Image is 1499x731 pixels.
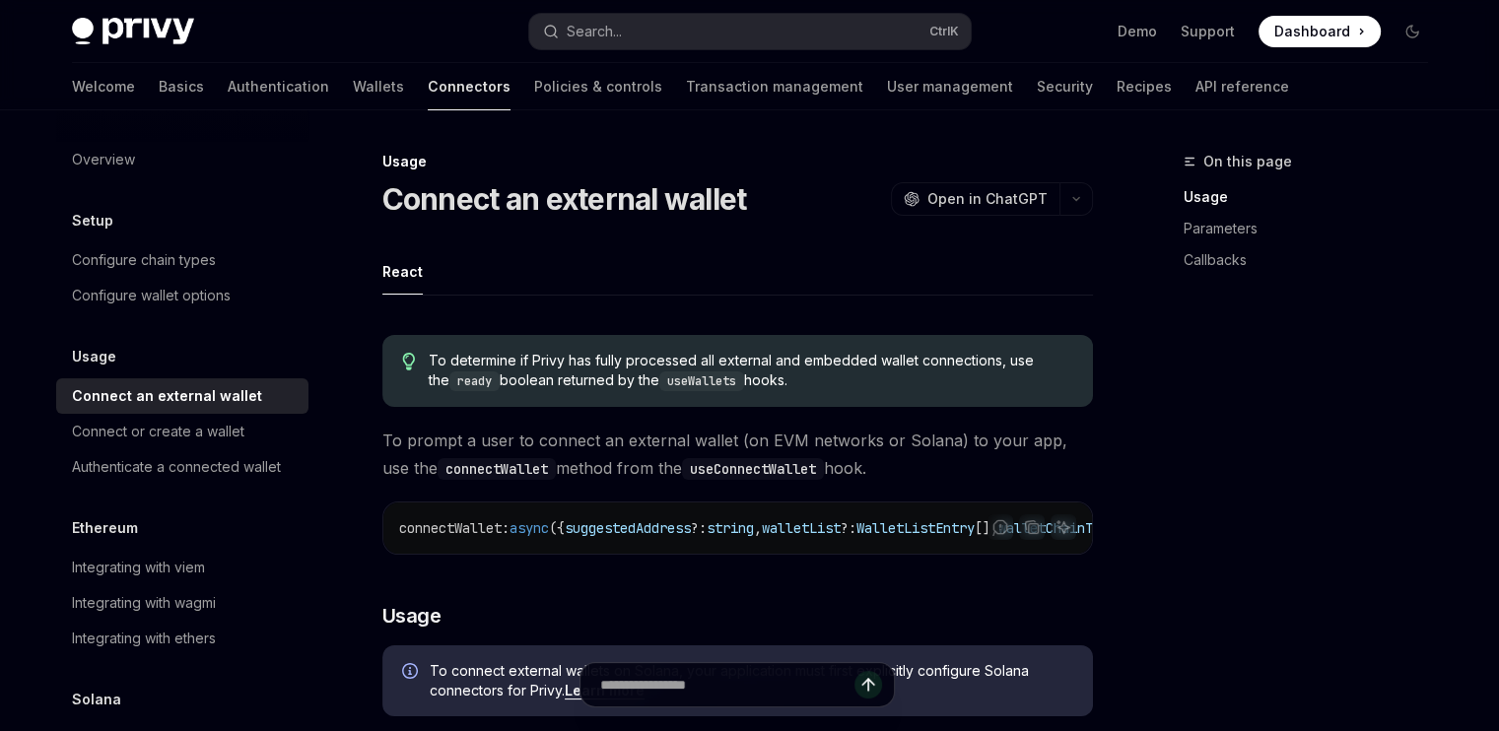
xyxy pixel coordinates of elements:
span: connectWallet [399,519,502,537]
a: API reference [1195,63,1289,110]
button: Copy the contents from the code block [1019,514,1045,540]
a: Overview [56,142,308,177]
code: connectWallet [438,458,556,480]
div: Authenticate a connected wallet [72,455,281,479]
h5: Usage [72,345,116,368]
div: Overview [72,148,135,171]
a: Configure wallet options [56,278,308,313]
a: Authenticate a connected wallet [56,449,308,485]
a: Policies & controls [534,63,662,110]
h5: Ethereum [72,516,138,540]
a: Connect an external wallet [56,378,308,414]
button: Toggle dark mode [1397,16,1428,47]
h5: Setup [72,209,113,233]
div: React [382,248,423,295]
a: Integrating with wagmi [56,585,308,621]
a: Recipes [1117,63,1172,110]
div: Integrating with wagmi [72,591,216,615]
svg: Tip [402,353,416,370]
div: Integrating with ethers [72,627,216,650]
a: Support [1181,22,1235,41]
a: Parameters [1184,213,1444,244]
a: Security [1037,63,1093,110]
code: useWallets [659,371,744,391]
a: Transaction management [686,63,863,110]
input: Ask a question... [600,663,854,706]
span: Usage [382,602,442,630]
a: Integrating with ethers [56,621,308,656]
a: Connect or create a wallet [56,414,308,449]
a: User management [887,63,1013,110]
a: Connectors [428,63,511,110]
button: Ask AI [1051,514,1076,540]
code: useConnectWallet [682,458,824,480]
span: To prompt a user to connect an external wallet (on EVM networks or Solana) to your app, use the m... [382,427,1093,482]
a: Configure chain types [56,242,308,278]
a: Basics [159,63,204,110]
span: ({ [549,519,565,537]
a: Dashboard [1259,16,1381,47]
span: ?: [841,519,856,537]
span: ?: [691,519,707,537]
img: dark logo [72,18,194,45]
h5: Solana [72,688,121,711]
span: On this page [1203,150,1292,173]
span: [], [975,519,998,537]
div: Usage [382,152,1093,171]
span: WalletListEntry [856,519,975,537]
span: string [707,519,754,537]
button: Open in ChatGPT [891,182,1059,216]
code: ready [449,371,500,391]
a: Integrating with viem [56,550,308,585]
div: Configure chain types [72,248,216,272]
a: Usage [1184,181,1444,213]
span: Ctrl K [929,24,959,39]
span: async [510,519,549,537]
span: : [502,519,510,537]
div: Connect or create a wallet [72,420,244,443]
div: Configure wallet options [72,284,231,307]
span: Open in ChatGPT [927,189,1048,209]
div: Connect an external wallet [72,384,262,408]
span: Dashboard [1274,22,1350,41]
a: Authentication [228,63,329,110]
button: Send message [854,671,882,698]
button: Open search [529,14,971,49]
span: walletList [762,519,841,537]
a: Wallets [353,63,404,110]
a: Welcome [72,63,135,110]
h1: Connect an external wallet [382,181,747,217]
span: To determine if Privy has fully processed all external and embedded wallet connections, use the b... [429,351,1072,391]
a: Callbacks [1184,244,1444,276]
div: Search... [567,20,622,43]
button: Report incorrect code [988,514,1013,540]
span: , [754,519,762,537]
a: Demo [1118,22,1157,41]
span: suggestedAddress [565,519,691,537]
div: Integrating with viem [72,556,205,579]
